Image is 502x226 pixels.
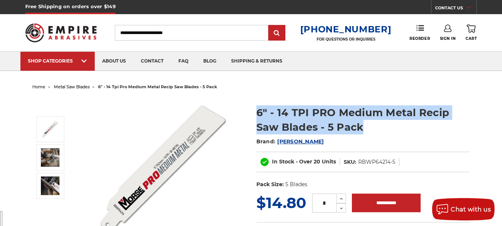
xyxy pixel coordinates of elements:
a: CONTACT US [435,4,476,14]
span: Cart [466,36,477,41]
a: shipping & returns [224,52,290,71]
span: 6" - 14 tpi pro medium metal recip saw blades - 5 pack [98,84,217,89]
a: blog [196,52,224,71]
input: Submit [269,26,284,41]
a: [PERSON_NAME] [277,138,324,145]
span: Units [322,158,336,165]
img: Empire Abrasives [25,19,97,47]
a: about us [95,52,133,71]
a: metal saw blades [54,84,90,89]
a: home [32,84,45,89]
span: In Stock [272,158,294,165]
span: - Over [296,158,312,165]
div: SHOP CATEGORIES [28,58,87,64]
span: Chat with us [451,206,491,213]
a: faq [171,52,196,71]
span: $14.80 [256,194,306,212]
a: contact [133,52,171,71]
span: Sign In [440,36,456,41]
dd: 5 Blades [285,181,307,188]
p: FOR QUESTIONS OR INQUIRIES [300,37,392,42]
dt: SKU: [344,158,356,166]
a: Reorder [409,25,430,41]
h1: 6" - 14 TPI PRO Medium Metal Recip Saw Blades - 5 Pack [256,105,470,134]
button: Chat with us [432,198,495,220]
a: [PHONE_NUMBER] [300,24,392,35]
dd: RBWP64214-5 [358,158,395,166]
img: 6" - 14 TPI PRO Medium Metal Recip Saw Blades - 5 Pack [41,176,59,195]
img: 6" - 14 TPI PRO Medium Metal Recip Saw Blades - 5 Pack [41,148,59,167]
span: Reorder [409,36,430,41]
a: Cart [466,25,477,41]
span: Brand: [256,138,276,145]
dt: Pack Size: [256,181,284,188]
img: 6 inch Morse PRO medium metal reciprocating saw blade with 14 TPI, ideal for cutting medium thick... [41,120,59,139]
span: 20 [314,158,320,165]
